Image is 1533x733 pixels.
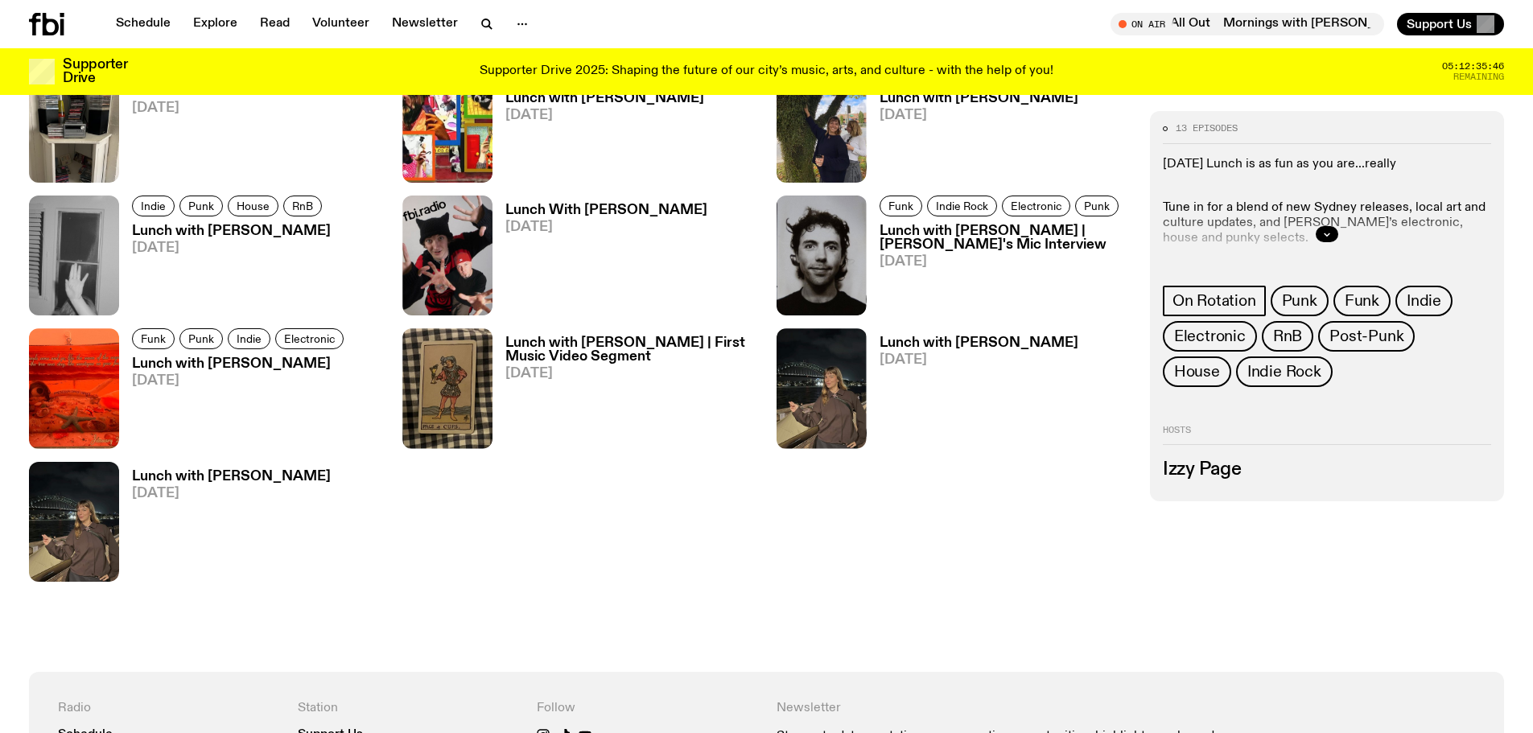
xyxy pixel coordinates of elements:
[132,374,348,388] span: [DATE]
[382,13,468,35] a: Newsletter
[1333,286,1391,316] a: Funk
[132,101,383,115] span: [DATE]
[1111,13,1384,35] button: On AirMornings with [PERSON_NAME] / going All OutMornings with [PERSON_NAME] / going All Out
[777,196,867,315] img: Black and white film photo booth photo of Mike who is looking directly into camera smiling. he is...
[141,333,166,345] span: Funk
[188,333,214,345] span: Punk
[228,196,278,216] a: House
[58,701,278,716] h4: Radio
[880,224,1131,252] h3: Lunch with [PERSON_NAME] | [PERSON_NAME]'s Mic Interview
[228,328,270,349] a: Indie
[1084,200,1110,212] span: Punk
[505,204,707,217] h3: Lunch With [PERSON_NAME]
[492,204,707,315] a: Lunch With [PERSON_NAME][DATE]
[777,701,1236,716] h4: Newsletter
[303,13,379,35] a: Volunteer
[880,109,1119,122] span: [DATE]
[867,224,1131,315] a: Lunch with [PERSON_NAME] | [PERSON_NAME]'s Mic Interview[DATE]
[936,200,988,212] span: Indie Rock
[1329,327,1403,345] span: Post-Punk
[1407,292,1441,310] span: Indie
[492,336,756,448] a: Lunch with [PERSON_NAME] | First Music Video Segment[DATE]
[777,328,867,448] img: Izzy Page stands above looking down at Opera Bar. She poses in front of the Harbour Bridge in the...
[1453,72,1504,81] span: Remaining
[284,333,335,345] span: Electronic
[867,92,1119,183] a: Lunch with [PERSON_NAME][DATE]
[880,92,1119,105] h3: Lunch with [PERSON_NAME]
[132,241,331,255] span: [DATE]
[119,224,331,315] a: Lunch with [PERSON_NAME][DATE]
[183,13,247,35] a: Explore
[505,367,756,381] span: [DATE]
[1002,196,1070,216] a: Electronic
[927,196,997,216] a: Indie Rock
[132,328,175,349] a: Funk
[1407,17,1472,31] span: Support Us
[867,336,1078,448] a: Lunch with [PERSON_NAME][DATE]
[880,255,1131,269] span: [DATE]
[505,336,756,364] h3: Lunch with [PERSON_NAME] | First Music Video Segment
[250,13,299,35] a: Read
[1395,286,1453,316] a: Indie
[29,196,119,315] img: black and white photo of someone holding their hand to the air. you can see two windows in the ba...
[29,462,119,582] img: Izzy Page stands above looking down at Opera Bar. She poses in front of the Harbour Bridge in the...
[505,92,704,105] h3: Lunch with [PERSON_NAME]
[480,64,1053,79] p: Supporter Drive 2025: Shaping the future of our city’s music, arts, and culture - with the help o...
[106,13,180,35] a: Schedule
[1174,327,1246,345] span: Electronic
[492,92,704,183] a: Lunch with [PERSON_NAME][DATE]
[1011,200,1061,212] span: Electronic
[119,470,331,582] a: Lunch with [PERSON_NAME][DATE]
[119,71,383,183] a: Lunch with Izzy Page | Spring time is HERE!!!![DATE]
[1176,124,1238,133] span: 13 episodes
[298,701,518,716] h4: Station
[1282,292,1317,310] span: Punk
[132,196,175,216] a: Indie
[1262,321,1313,352] a: RnB
[1318,321,1415,352] a: Post-Punk
[237,333,262,345] span: Indie
[537,701,757,716] h4: Follow
[1271,286,1329,316] a: Punk
[141,200,166,212] span: Indie
[1163,461,1491,479] h3: Izzy Page
[283,196,322,216] a: RnB
[1273,327,1302,345] span: RnB
[1174,363,1220,381] span: House
[188,200,214,212] span: Punk
[132,470,331,484] h3: Lunch with [PERSON_NAME]
[1075,196,1119,216] a: Punk
[1172,292,1256,310] span: On Rotation
[1442,62,1504,71] span: 05:12:35:46
[179,328,223,349] a: Punk
[292,200,313,212] span: RnB
[132,224,331,238] h3: Lunch with [PERSON_NAME]
[63,58,127,85] h3: Supporter Drive
[880,196,922,216] a: Funk
[132,487,331,500] span: [DATE]
[119,357,348,448] a: Lunch with [PERSON_NAME][DATE]
[1163,321,1257,352] a: Electronic
[1163,185,1491,247] p: Tune in for a blend of new Sydney releases, local art and culture updates, and [PERSON_NAME]’s el...
[1247,363,1321,381] span: Indie Rock
[1163,286,1266,316] a: On Rotation
[1397,13,1504,35] button: Support Us
[505,220,707,234] span: [DATE]
[880,353,1078,367] span: [DATE]
[888,200,913,212] span: Funk
[880,336,1078,350] h3: Lunch with [PERSON_NAME]
[179,196,223,216] a: Punk
[1236,356,1333,387] a: Indie Rock
[505,109,704,122] span: [DATE]
[1163,426,1491,445] h2: Hosts
[1345,292,1379,310] span: Funk
[237,200,270,212] span: House
[1163,157,1491,172] p: [DATE] Lunch is as fun as you are...really
[1163,356,1231,387] a: House
[275,328,344,349] a: Electronic
[132,357,348,371] h3: Lunch with [PERSON_NAME]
